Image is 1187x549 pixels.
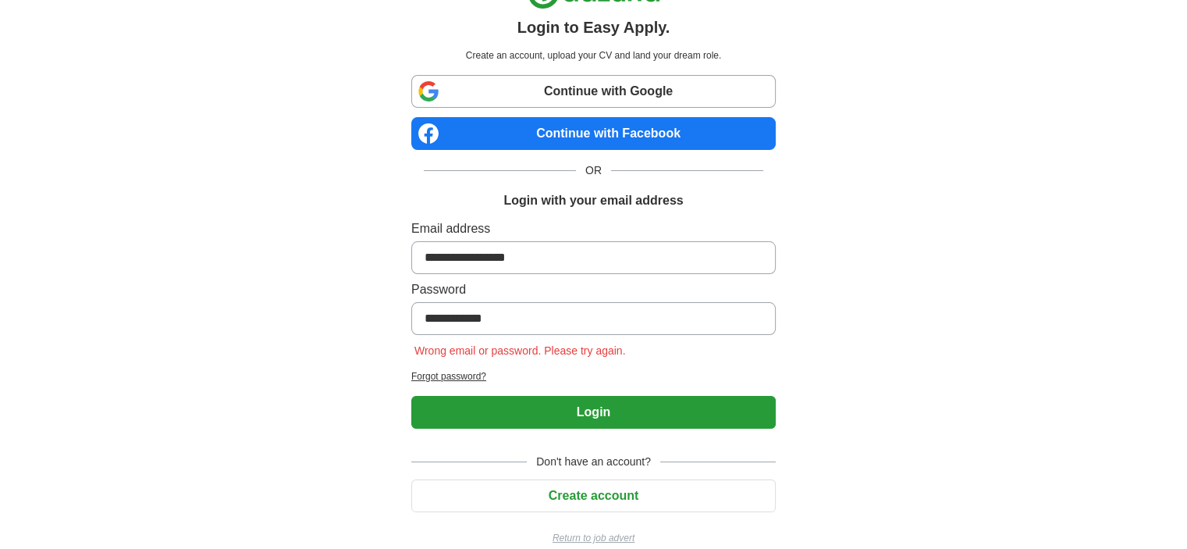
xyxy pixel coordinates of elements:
a: Continue with Google [411,75,776,108]
label: Email address [411,219,776,238]
a: Return to job advert [411,531,776,545]
p: Create an account, upload your CV and land your dream role. [414,48,773,62]
a: Create account [411,489,776,502]
a: Forgot password? [411,369,776,383]
button: Login [411,396,776,429]
a: Continue with Facebook [411,117,776,150]
span: OR [576,162,611,179]
span: Wrong email or password. Please try again. [411,344,629,357]
span: Don't have an account? [527,454,660,470]
h1: Login to Easy Apply. [517,16,670,39]
button: Create account [411,479,776,512]
label: Password [411,280,776,299]
h1: Login with your email address [503,191,683,210]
